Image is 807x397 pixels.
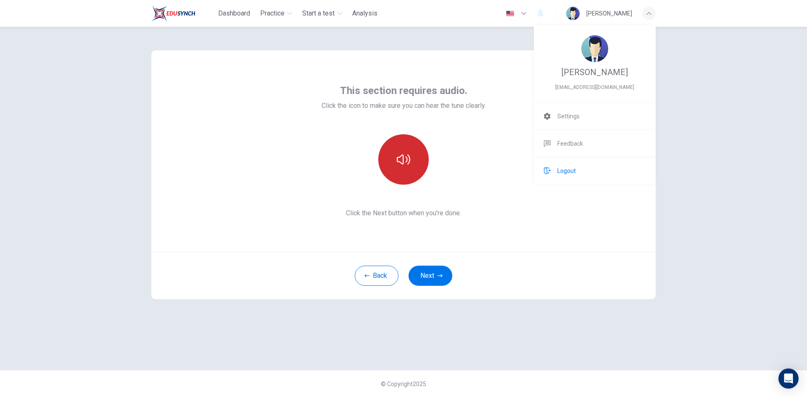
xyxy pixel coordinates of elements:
span: Logout [557,166,576,176]
a: Settings [534,103,656,130]
span: Feedback [557,138,583,149]
span: photjanamoungsree@gmail.com [544,82,646,92]
img: Profile picture [581,35,608,62]
div: Open Intercom Messenger [778,368,799,389]
span: [PERSON_NAME] [562,67,628,77]
span: Settings [557,111,580,121]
